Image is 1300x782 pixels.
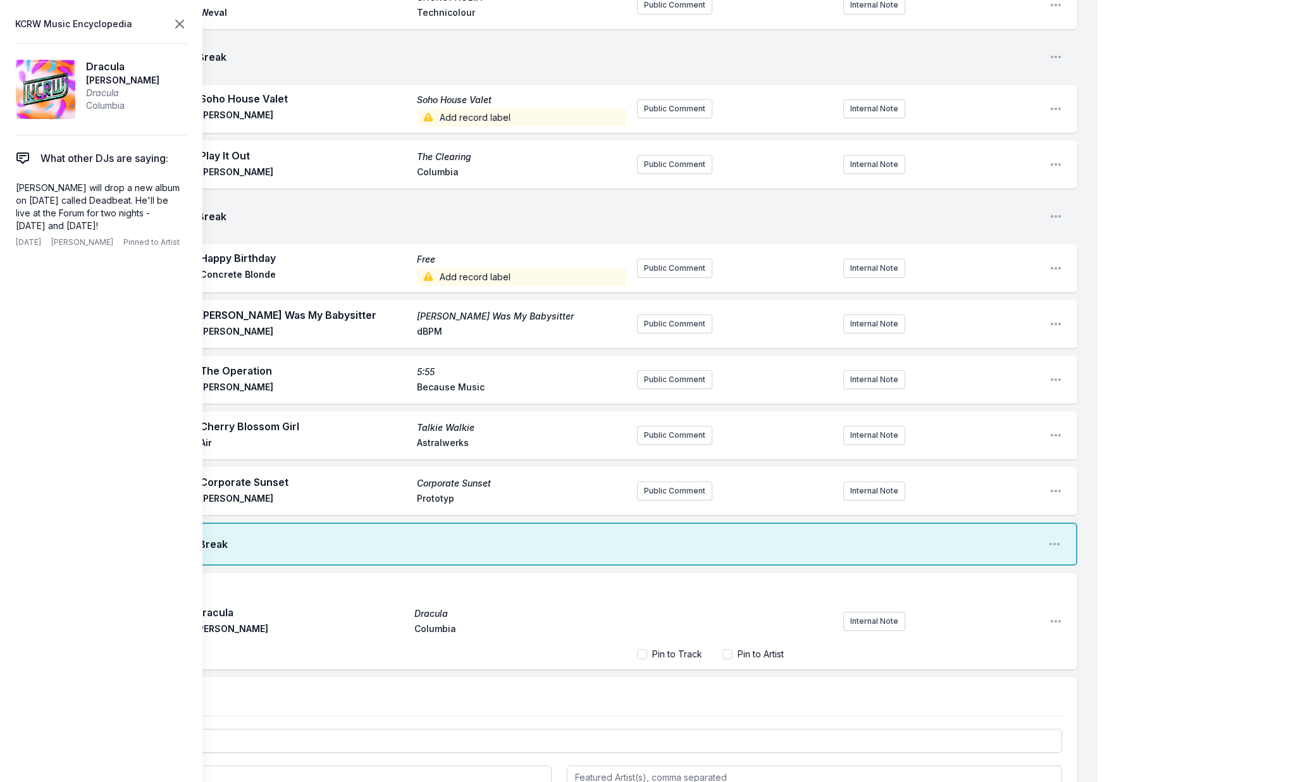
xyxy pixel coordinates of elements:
[86,59,159,74] span: Dracula
[843,259,905,278] button: Internal Note
[197,49,1039,65] span: Break
[417,437,626,452] span: Astralwerks
[738,648,784,661] label: Pin to Artist
[16,237,41,247] span: [DATE]
[637,259,712,278] button: Public Comment
[1049,51,1062,63] button: Open playlist item options
[637,426,712,445] button: Public Comment
[414,607,626,620] span: Dracula
[843,314,905,333] button: Internal Note
[637,370,712,389] button: Public Comment
[200,268,409,286] span: Concrete Blonde
[417,253,626,266] span: Free
[637,314,712,333] button: Public Comment
[652,648,702,661] label: Pin to Track
[200,109,409,127] span: [PERSON_NAME]
[1049,373,1062,386] button: Open playlist item options
[200,475,409,490] span: Corporate Sunset
[1049,318,1062,330] button: Open playlist item options
[16,182,182,232] p: [PERSON_NAME] will drop a new album on [DATE] called Deadbeat. He'll be live at the Forum for two...
[15,15,132,33] span: KCRW Music Encyclopedia
[637,99,712,118] button: Public Comment
[843,99,905,118] button: Internal Note
[86,87,159,99] span: Dracula
[417,366,626,378] span: 5:55
[417,492,626,507] span: Prototyp
[637,481,712,500] button: Public Comment
[417,421,626,434] span: Talkie Walkie
[417,381,626,396] span: Because Music
[417,325,626,340] span: dBPM
[417,268,626,286] span: Add record label
[200,251,409,266] span: Happy Birthday
[417,166,626,181] span: Columbia
[195,605,407,620] span: Dracula
[417,310,626,323] span: [PERSON_NAME] Was My Babysitter
[414,623,626,638] span: Columbia
[417,151,626,163] span: The Clearing
[417,6,626,22] span: Technicolour
[200,166,409,181] span: [PERSON_NAME]
[200,91,409,106] span: Soho House Valet
[86,74,159,87] span: [PERSON_NAME]
[417,477,626,490] span: Corporate Sunset
[199,537,1038,552] span: Break
[417,109,626,127] span: Add record label
[843,370,905,389] button: Internal Note
[56,729,1062,753] input: Track Title
[1049,158,1062,171] button: Open playlist item options
[417,94,626,106] span: Soho House Valet
[1049,429,1062,442] button: Open playlist item options
[40,151,168,166] span: What other DJs are saying:
[200,307,409,323] span: [PERSON_NAME] Was My Babysitter
[86,99,159,112] span: Columbia
[1049,210,1062,223] button: Open playlist item options
[843,481,905,500] button: Internal Note
[15,59,76,120] img: Dracula
[200,148,409,163] span: Play It Out
[843,155,905,174] button: Internal Note
[1049,262,1062,275] button: Open playlist item options
[200,6,409,22] span: Weval
[1049,615,1062,628] button: Open playlist item options
[843,612,905,631] button: Internal Note
[200,419,409,434] span: Cherry Blossom Girl
[123,237,180,247] span: Pinned to Artist
[200,325,409,340] span: [PERSON_NAME]
[200,363,409,378] span: The Operation
[195,623,407,638] span: [PERSON_NAME]
[200,437,409,452] span: Air
[1048,538,1061,550] button: Open playlist item options
[200,381,409,396] span: [PERSON_NAME]
[200,492,409,507] span: [PERSON_NAME]
[51,237,113,247] span: [PERSON_NAME]
[1049,102,1062,115] button: Open playlist item options
[843,426,905,445] button: Internal Note
[197,209,1039,224] span: Break
[637,155,712,174] button: Public Comment
[1049,485,1062,497] button: Open playlist item options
